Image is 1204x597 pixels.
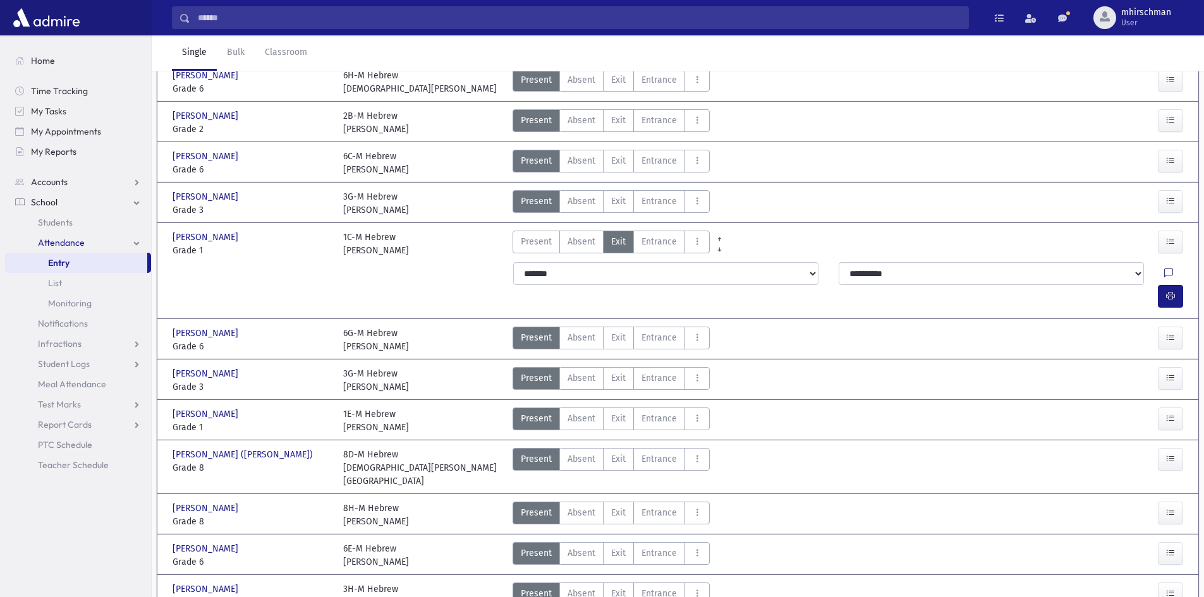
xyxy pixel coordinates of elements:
a: Meal Attendance [5,374,151,394]
div: 3G-M Hebrew [PERSON_NAME] [343,367,409,394]
span: Grade 6 [173,82,331,95]
a: Home [5,51,151,71]
div: 6G-M Hebrew [PERSON_NAME] [343,327,409,353]
a: List [5,273,151,293]
span: Report Cards [38,419,92,430]
div: 3G-M Hebrew [PERSON_NAME] [343,190,409,217]
span: Exit [611,546,626,560]
span: Monitoring [48,298,92,309]
a: Teacher Schedule [5,455,151,475]
div: AttTypes [513,502,710,528]
span: Absent [568,506,595,519]
span: Present [521,452,552,466]
span: Absent [568,546,595,560]
span: [PERSON_NAME] [173,582,241,596]
span: Time Tracking [31,85,88,97]
div: 8H-M Hebrew [PERSON_NAME] [343,502,409,528]
a: Time Tracking [5,81,151,101]
div: AttTypes [513,190,710,217]
span: User [1121,18,1171,28]
span: Present [521,235,552,248]
span: Grade 6 [173,555,331,569]
span: My Reports [31,146,76,157]
a: Students [5,212,151,232]
span: Grade 6 [173,163,331,176]
div: AttTypes [513,109,710,136]
span: [PERSON_NAME] [173,542,241,555]
span: Absent [568,195,595,208]
span: Entrance [642,235,677,248]
div: 6C-M Hebrew [PERSON_NAME] [343,150,409,176]
span: Infractions [38,338,82,349]
span: Exit [611,371,626,385]
span: Entrance [642,546,677,560]
span: Present [521,506,552,519]
span: Exit [611,331,626,344]
span: Exit [611,235,626,248]
div: 8D-M Hebrew [DEMOGRAPHIC_DATA][PERSON_NAME][GEOGRAPHIC_DATA] [343,448,501,488]
span: School [31,196,58,208]
span: Teacher Schedule [38,459,109,471]
div: AttTypes [513,542,710,569]
span: Entry [48,257,70,268]
a: Infractions [5,334,151,354]
span: Entrance [642,195,677,208]
a: Student Logs [5,354,151,374]
span: PTC Schedule [38,439,92,450]
span: Present [521,546,552,560]
span: Absent [568,114,595,127]
a: My Reports [5,142,151,162]
span: My Tasks [31,106,66,117]
span: [PERSON_NAME] [173,69,241,82]
a: Accounts [5,172,151,192]
span: [PERSON_NAME] [173,231,241,244]
span: Grade 2 [173,123,331,136]
span: mhirschman [1121,8,1171,18]
span: Absent [568,331,595,344]
span: [PERSON_NAME] [173,150,241,163]
span: Exit [611,506,626,519]
span: Absent [568,73,595,87]
span: Entrance [642,452,677,466]
span: Grade 8 [173,515,331,528]
a: Single [172,35,217,71]
a: Notifications [5,313,151,334]
div: AttTypes [513,150,710,176]
span: Students [38,217,73,228]
span: Exit [611,73,626,87]
span: Test Marks [38,399,81,410]
div: AttTypes [513,327,710,353]
a: Bulk [217,35,255,71]
span: [PERSON_NAME] [173,502,241,515]
div: 1E-M Hebrew [PERSON_NAME] [343,407,409,434]
span: [PERSON_NAME] ([PERSON_NAME]) [173,448,315,461]
span: Entrance [642,506,677,519]
span: Entrance [642,371,677,385]
span: Present [521,412,552,425]
span: Entrance [642,73,677,87]
span: Exit [611,114,626,127]
a: Report Cards [5,414,151,435]
span: Entrance [642,331,677,344]
span: [PERSON_NAME] [173,407,241,421]
span: Present [521,331,552,344]
span: [PERSON_NAME] [173,327,241,340]
span: Present [521,154,552,167]
span: Present [521,114,552,127]
input: Search [190,6,968,29]
a: Monitoring [5,293,151,313]
span: Absent [568,452,595,466]
span: Exit [611,452,626,466]
div: 6H-M Hebrew [DEMOGRAPHIC_DATA][PERSON_NAME] [343,69,497,95]
span: Entrance [642,114,677,127]
span: Present [521,195,552,208]
span: Accounts [31,176,68,188]
a: My Tasks [5,101,151,121]
div: 1C-M Hebrew [PERSON_NAME] [343,231,409,257]
div: 2B-M Hebrew [PERSON_NAME] [343,109,409,136]
span: Grade 3 [173,380,331,394]
span: Grade 8 [173,461,331,474]
span: Present [521,73,552,87]
a: Classroom [255,35,317,71]
span: Attendance [38,237,85,248]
